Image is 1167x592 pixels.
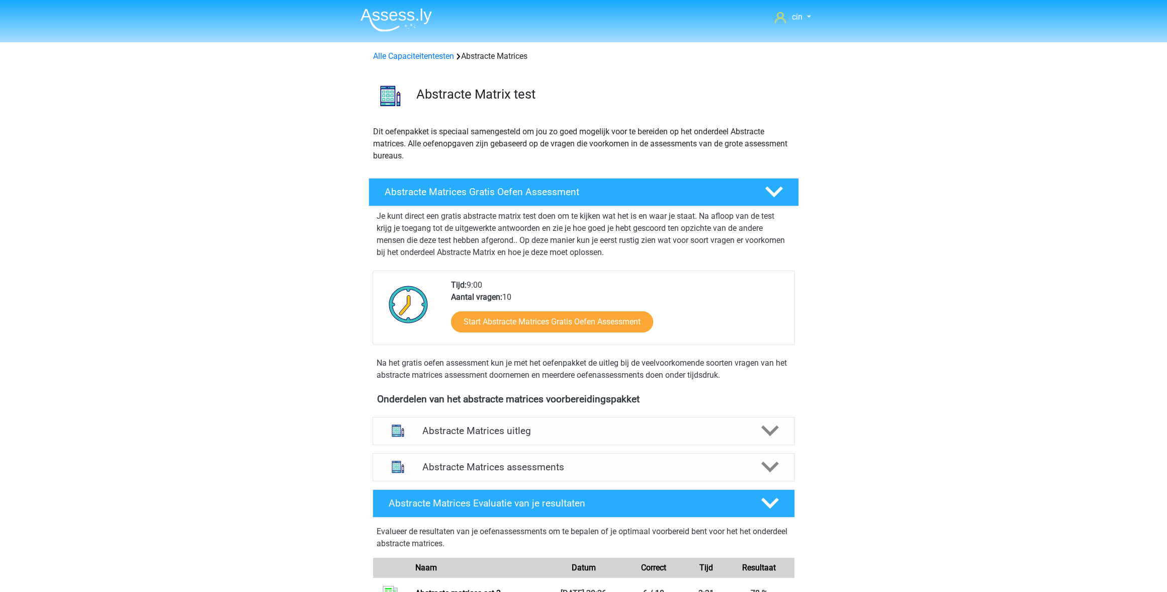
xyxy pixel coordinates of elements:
[451,292,502,302] b: Aantal vragen:
[422,425,745,437] h4: Abstracte Matrices uitleg
[389,497,745,509] h4: Abstracte Matrices Evaluatie van je resultaten
[451,311,653,332] a: Start Abstracte Matrices Gratis Oefen Assessment
[385,418,411,444] img: abstracte matrices uitleg
[408,562,548,574] div: Naam
[416,87,791,102] h3: Abstracte Matrix test
[385,186,749,198] h4: Abstracte Matrices Gratis Oefen Assessment
[792,12,802,22] span: cin
[377,526,791,550] p: Evalueer de resultaten van je oefenassessments om te bepalen of je optimaal voorbereid bent voor ...
[369,453,799,481] a: assessments Abstracte Matrices assessments
[369,417,799,445] a: uitleg Abstracte Matrices uitleg
[383,279,434,329] img: Klok
[377,393,790,405] h4: Onderdelen van het abstracte matrices voorbereidingspakket
[549,562,619,574] div: Datum
[373,51,454,61] a: Alle Capaciteitentesten
[451,280,467,290] b: Tijd:
[689,562,724,574] div: Tijd
[618,562,689,574] div: Correct
[443,279,794,345] div: 9:00 10
[724,562,794,574] div: Resultaat
[369,74,412,117] img: abstracte matrices
[373,357,795,381] div: Na het gratis oefen assessment kun je met het oefenpakket de uitleg bij de veelvoorkomende soorte...
[369,50,798,62] div: Abstracte Matrices
[361,8,432,32] img: Assessly
[422,461,745,473] h4: Abstracte Matrices assessments
[771,11,815,23] a: cin
[365,178,803,206] a: Abstracte Matrices Gratis Oefen Assessment
[369,489,799,518] a: Abstracte Matrices Evaluatie van je resultaten
[373,126,794,162] p: Dit oefenpakket is speciaal samengesteld om jou zo goed mogelijk voor te bereiden op het onderdee...
[385,454,411,480] img: abstracte matrices assessments
[377,210,791,259] p: Je kunt direct een gratis abstracte matrix test doen om te kijken wat het is en waar je staat. Na...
